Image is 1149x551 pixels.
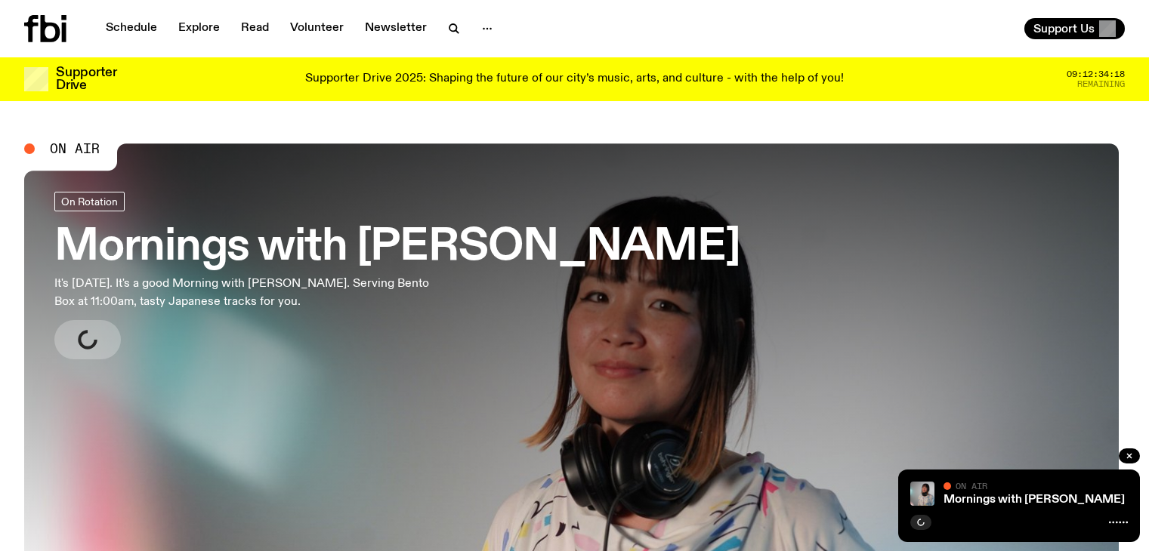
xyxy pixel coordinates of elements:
[356,18,436,39] a: Newsletter
[232,18,278,39] a: Read
[56,66,116,92] h3: Supporter Drive
[1077,80,1125,88] span: Remaining
[1067,70,1125,78] span: 09:12:34:18
[61,195,118,207] span: On Rotation
[1033,22,1095,35] span: Support Us
[54,275,441,311] p: It's [DATE]. It's a good Morning with [PERSON_NAME]. Serving Bento Box at 11:00am, tasty Japanese...
[54,226,740,269] h3: Mornings with [PERSON_NAME]
[1024,18,1125,39] button: Support Us
[169,18,229,39] a: Explore
[956,481,987,491] span: On Air
[97,18,166,39] a: Schedule
[54,192,740,359] a: Mornings with [PERSON_NAME]It's [DATE]. It's a good Morning with [PERSON_NAME]. Serving Bento Box...
[54,192,125,211] a: On Rotation
[305,72,844,86] p: Supporter Drive 2025: Shaping the future of our city’s music, arts, and culture - with the help o...
[944,494,1125,506] a: Mornings with [PERSON_NAME]
[50,142,100,155] span: On Air
[281,18,353,39] a: Volunteer
[910,482,934,506] img: Kana Frazer is smiling at the camera with her head tilted slightly to her left. She wears big bla...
